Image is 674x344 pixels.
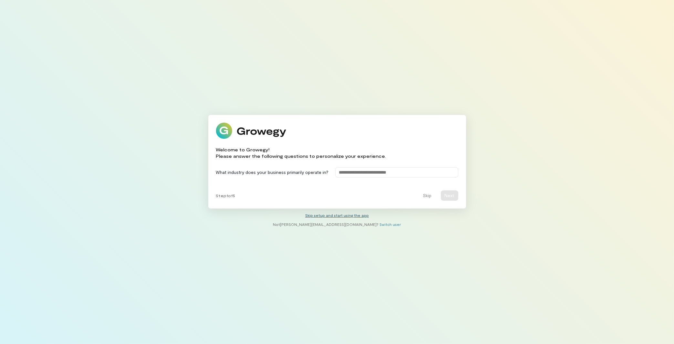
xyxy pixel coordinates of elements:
[380,222,401,227] a: Switch user
[419,190,436,201] button: Skip
[216,123,286,139] img: Growegy logo
[305,213,369,218] a: Skip setup and start using the app
[216,147,386,159] div: Welcome to Growegy! Please answer the following questions to personalize your experience.
[273,222,379,227] span: Not [PERSON_NAME][EMAIL_ADDRESS][DOMAIN_NAME] ?
[441,190,458,201] button: Next
[216,193,235,198] span: Step 1 of 5
[216,169,329,176] label: What industry does your business primarily operate in?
